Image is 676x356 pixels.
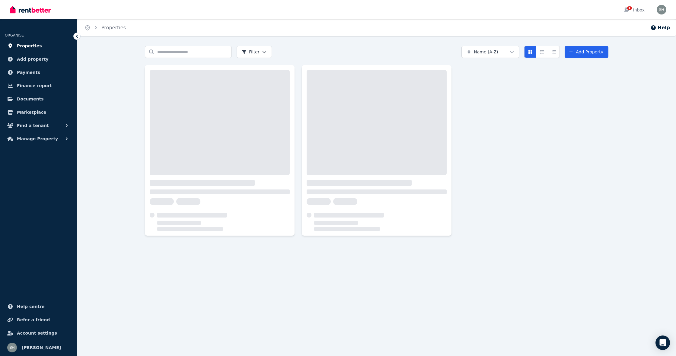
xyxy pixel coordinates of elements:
[548,46,560,58] button: Expanded list view
[655,335,670,350] div: Open Intercom Messenger
[17,329,57,337] span: Account settings
[536,46,548,58] button: Compact list view
[5,133,72,145] button: Manage Property
[22,344,61,351] span: [PERSON_NAME]
[101,25,126,30] a: Properties
[524,46,560,58] div: View options
[524,46,536,58] button: Card view
[623,7,645,13] div: Inbox
[5,300,72,313] a: Help centre
[17,316,50,323] span: Refer a friend
[77,19,133,36] nav: Breadcrumb
[237,46,272,58] button: Filter
[5,53,72,65] a: Add property
[627,6,632,10] span: 1
[474,49,498,55] span: Name (A-Z)
[657,5,666,14] img: YI WANG
[5,33,24,37] span: ORGANISE
[17,42,42,49] span: Properties
[461,46,519,58] button: Name (A-Z)
[565,46,608,58] a: Add Property
[242,49,260,55] span: Filter
[650,24,670,31] button: Help
[7,343,17,352] img: YI WANG
[17,82,52,89] span: Finance report
[17,56,49,63] span: Add property
[10,5,51,14] img: RentBetter
[5,314,72,326] a: Refer a friend
[5,66,72,78] a: Payments
[5,119,72,132] button: Find a tenant
[17,122,49,129] span: Find a tenant
[17,109,46,116] span: Marketplace
[5,40,72,52] a: Properties
[17,135,58,142] span: Manage Property
[17,95,44,103] span: Documents
[5,80,72,92] a: Finance report
[5,106,72,118] a: Marketplace
[5,327,72,339] a: Account settings
[5,93,72,105] a: Documents
[17,69,40,76] span: Payments
[17,303,45,310] span: Help centre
